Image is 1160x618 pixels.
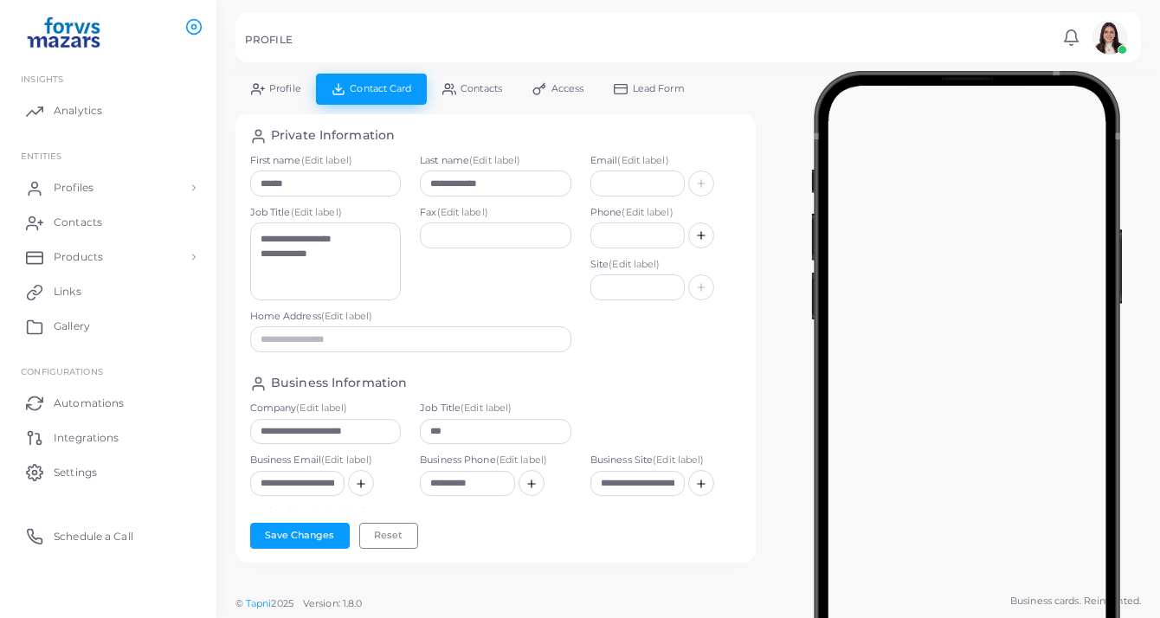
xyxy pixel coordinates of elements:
[21,74,63,84] span: INSIGHTS
[420,402,571,415] label: Job Title
[461,402,512,414] span: (Edit label)
[250,454,402,467] label: Business Email
[461,84,502,93] span: Contacts
[496,454,547,466] span: (Edit label)
[250,523,350,549] button: Save Changes
[21,151,61,161] span: ENTITIES
[13,205,203,240] a: Contacts
[13,240,203,274] a: Products
[54,319,90,334] span: Gallery
[13,454,203,489] a: Settings
[590,154,742,168] label: Email
[54,180,93,196] span: Profiles
[271,128,395,145] h4: Private Information
[359,523,418,549] button: Reset
[590,258,742,272] label: Site
[437,206,488,218] span: (Edit label)
[250,505,571,519] label: Work Address
[54,396,124,411] span: Automations
[420,154,571,168] label: Last name
[653,454,704,466] span: (Edit label)
[291,206,342,218] span: (Edit label)
[245,34,293,46] h5: PROFILE
[617,154,668,166] span: (Edit label)
[54,284,81,299] span: Links
[54,215,102,230] span: Contacts
[1092,20,1127,55] img: avatar
[1087,20,1131,55] a: avatar
[301,154,352,166] span: (Edit label)
[271,596,293,611] span: 2025
[54,430,119,446] span: Integrations
[13,309,203,344] a: Gallery
[551,84,584,93] span: Access
[420,454,571,467] label: Business Phone
[250,310,571,324] label: Home Address
[633,84,685,93] span: Lead Form
[235,596,362,611] span: ©
[13,420,203,454] a: Integrations
[13,93,203,128] a: Analytics
[420,206,571,220] label: Fax
[13,385,203,420] a: Automations
[16,16,112,48] img: logo
[246,597,272,609] a: Tapni
[303,597,363,609] span: Version: 1.8.0
[590,454,742,467] label: Business Site
[296,402,347,414] span: (Edit label)
[13,171,203,205] a: Profiles
[269,84,301,93] span: Profile
[250,206,402,220] label: Job Title
[321,454,372,466] span: (Edit label)
[590,206,742,220] label: Phone
[54,529,133,544] span: Schedule a Call
[21,366,103,377] span: Configurations
[609,258,660,270] span: (Edit label)
[622,206,673,218] span: (Edit label)
[321,310,372,322] span: (Edit label)
[13,274,203,309] a: Links
[350,84,411,93] span: Contact Card
[271,376,407,392] h4: Business Information
[54,249,103,265] span: Products
[469,154,520,166] span: (Edit label)
[250,402,402,415] label: Company
[250,154,402,168] label: First name
[316,505,367,518] span: (Edit label)
[54,465,97,480] span: Settings
[13,518,203,553] a: Schedule a Call
[54,103,102,119] span: Analytics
